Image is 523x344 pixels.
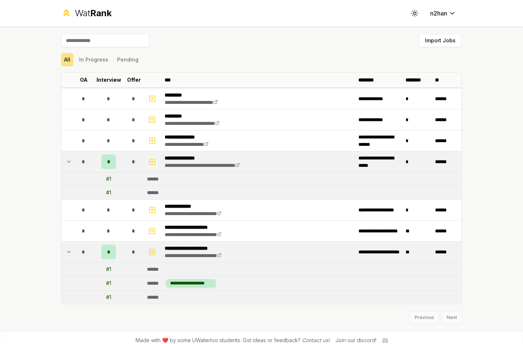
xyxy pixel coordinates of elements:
button: n2han [424,7,462,20]
div: # 1 [106,175,111,183]
div: # 1 [106,280,111,287]
span: Made with ❤️ by some UWaterloo students. Got ideas or feedback? [136,337,330,344]
div: Wat [75,7,112,19]
a: WatRank [61,7,112,19]
button: Import Jobs [419,34,462,47]
span: n2han [430,9,447,18]
a: Contact us! [302,337,330,343]
div: # 1 [106,294,111,301]
button: In Progress [76,53,111,66]
p: Interview [96,76,121,84]
div: # 1 [106,189,111,196]
p: OA [80,76,88,84]
button: Pending [114,53,141,66]
span: Rank [90,8,112,18]
p: Offer [127,76,141,84]
div: Join our discord! [336,337,376,344]
button: All [61,53,73,66]
div: # 1 [106,266,111,273]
